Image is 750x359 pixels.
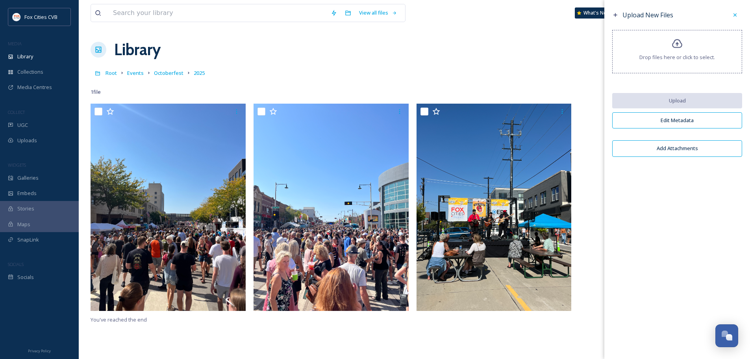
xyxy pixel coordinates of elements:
span: Media Centres [17,84,52,91]
span: Drop files here or click to select. [639,54,715,61]
span: Socials [17,273,34,281]
span: SOCIALS [8,261,24,267]
span: Root [106,69,117,76]
span: Stories [17,205,34,212]
span: COLLECT [8,109,25,115]
button: Open Chat [715,324,738,347]
img: images.png [13,13,20,21]
span: Embeds [17,190,37,197]
a: 2025 [194,68,205,78]
input: Search your library [109,4,327,22]
span: Maps [17,221,30,228]
span: Octoberfest [154,69,183,76]
a: View all files [355,5,401,20]
button: Add Attachments [612,140,742,156]
a: Library [114,38,161,61]
button: Upload [612,93,742,108]
a: Privacy Policy [28,346,51,355]
span: MEDIA [8,41,22,47]
img: Octoberfest 2025.jpg [417,104,572,311]
span: Galleries [17,174,39,182]
span: Upload New Files [622,11,673,19]
span: Library [17,53,33,60]
span: Fox Cities CVB [24,13,57,20]
a: What's New [575,7,614,19]
span: Collections [17,68,43,76]
span: SnapLink [17,236,39,244]
img: Octoberfest 2025 (2).jpg [91,104,246,311]
span: Uploads [17,137,37,144]
span: You've reached the end [91,316,147,323]
span: UGC [17,121,28,129]
span: 2025 [194,69,205,76]
a: Events [127,68,144,78]
span: 1 file [91,88,101,96]
img: Octoberfest 2025 (1).jpg [254,104,409,311]
a: Octoberfest [154,68,183,78]
button: Edit Metadata [612,112,742,128]
span: WIDGETS [8,162,26,168]
a: Root [106,68,117,78]
span: Events [127,69,144,76]
span: Privacy Policy [28,348,51,353]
